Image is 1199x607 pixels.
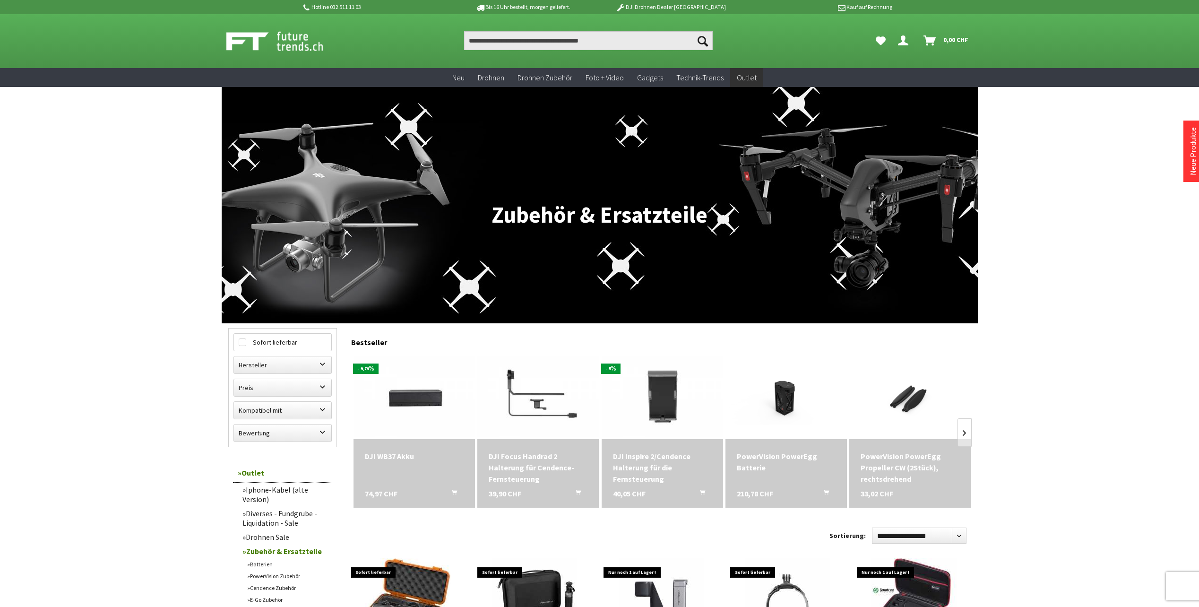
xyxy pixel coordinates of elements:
div: PowerVision PowerEgg Propeller CW (2Stück), rechtsdrehend [861,451,959,485]
label: Sofort lieferbar [234,334,331,351]
span: 39,90 CHF [489,488,521,499]
img: PowerVision PowerEgg Batterie [725,368,847,426]
a: PowerVision PowerEgg Propeller CW (2Stück), rechtsdrehend 33,02 CHF [861,451,959,485]
h1: Zubehör & Ersatzteile [228,203,971,227]
a: PowerVision Zubehör [242,570,332,582]
div: Bestseller [351,328,971,352]
a: Neue Produkte [1188,127,1198,175]
span: 74,97 CHF [365,488,397,499]
a: Meine Favoriten [871,31,890,50]
a: Dein Konto [894,31,916,50]
a: Foto + Video [579,68,630,87]
p: DJI Drohnen Dealer [GEOGRAPHIC_DATA] [597,1,744,13]
a: PowerVision PowerEgg Batterie 210,78 CHF In den Warenkorb [737,451,836,473]
button: Suchen [693,31,713,50]
a: Drohnen [471,68,511,87]
span: 0,00 CHF [943,32,968,47]
span: Neu [452,73,465,82]
div: DJI Inspire 2/Cendence Halterung für die Fernsteuerung [613,451,712,485]
a: Cendence Zubehör [242,582,332,594]
span: Foto + Video [586,73,624,82]
a: Outlet [730,68,763,87]
input: Produkt, Marke, Kategorie, EAN, Artikelnummer… [464,31,713,50]
span: 40,05 CHF [613,488,646,499]
a: DJI Inspire 2/Cendence Halterung für die Fernsteuerung 40,05 CHF In den Warenkorb [613,451,712,485]
label: Sortierung: [829,528,866,543]
a: Warenkorb [920,31,973,50]
label: Kompatibel mit [234,402,331,419]
a: Iphone-Kabel (alte Version) [238,483,332,506]
a: Batterien [242,558,332,570]
a: DJI WB37 Akku 74,97 CHF In den Warenkorb [365,451,464,462]
span: 33,02 CHF [861,488,893,499]
span: Drohnen [478,73,504,82]
button: In den Warenkorb [440,488,463,500]
img: PowerVision PowerEgg Propeller CW (2Stück), rechtsdrehend [849,366,971,426]
a: Drohnen Zubehör [511,68,579,87]
label: Preis [234,379,331,396]
p: Hotline 032 511 11 03 [302,1,449,13]
a: Drohnen Sale [238,530,332,544]
div: DJI Focus Handrad 2 Halterung für Cendence-Fernsteuerung [489,451,587,485]
span: Outlet [737,73,757,82]
img: DJI WB37 Akku [354,356,475,437]
span: Drohnen Zubehör [518,73,572,82]
button: In den Warenkorb [812,488,835,500]
img: Shop Futuretrends - zur Startseite wechseln [226,29,344,53]
a: Diverses - Fundgrube - Liquidation - Sale [238,506,332,530]
p: Bis 16 Uhr bestellt, morgen geliefert. [449,1,597,13]
img: DJI Focus Handrad 2 Halterung für Cendence-Fernsteuerung [477,356,599,437]
p: Kauf auf Rechnung [745,1,892,13]
a: Outlet [233,463,332,483]
label: Bewertung [234,425,331,442]
span: 210,78 CHF [737,488,773,499]
div: PowerVision PowerEgg Batterie [737,451,836,473]
div: DJI WB37 Akku [365,451,464,462]
span: Technik-Trends [676,73,724,82]
a: E-Go Zubehör [242,594,332,606]
a: DJI Focus Handrad 2 Halterung für Cendence-Fernsteuerung 39,90 CHF In den Warenkorb [489,451,587,485]
a: Technik-Trends [670,68,730,87]
img: DJI Inspire 2/Cendence Halterung für die Fernsteuerung [602,356,723,437]
a: Zubehör & Ersatzteile [238,544,332,558]
a: Neu [446,68,471,87]
button: In den Warenkorb [564,488,587,500]
a: Gadgets [630,68,670,87]
button: In den Warenkorb [688,488,711,500]
span: Gadgets [637,73,663,82]
label: Hersteller [234,356,331,373]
